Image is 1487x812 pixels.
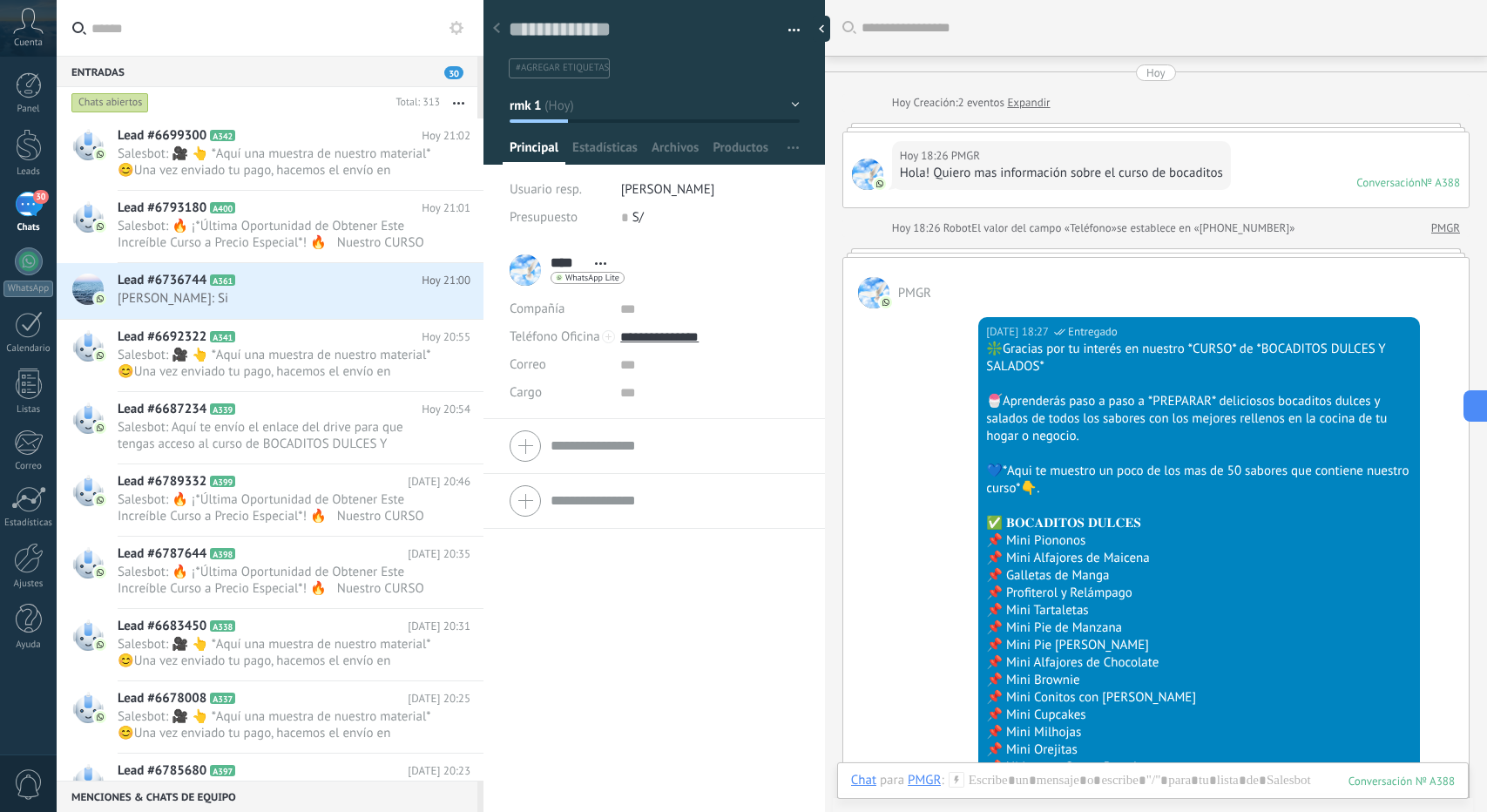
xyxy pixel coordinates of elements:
span: A361 [210,274,235,286]
div: Creación: [892,94,1051,112]
div: Ayuda [3,639,54,651]
a: Lead #6736744 A361 Hoy 21:00 [PERSON_NAME]: Si [57,263,483,319]
span: Lead #6678008 [118,690,206,707]
img: com.amocrm.amocrmwa.svg [874,178,886,190]
div: Leads [3,166,54,178]
div: 📌 Mini Pie de Manzana [986,619,1412,637]
span: Hoy 21:01 [422,200,470,217]
span: Hoy 21:02 [422,127,470,145]
a: Lead #6793180 A400 Hoy 21:01 Salesbot: 🔥 ¡*Última Oportunidad de Obtener Este Increíble Curso a P... [57,191,483,262]
span: [PERSON_NAME]: Si [118,290,437,307]
span: Lead #6787644 [118,545,206,563]
span: A339 [210,403,235,415]
span: 30 [444,66,463,79]
img: com.amocrm.amocrmwa.svg [94,711,106,723]
a: Lead #6699300 A342 Hoy 21:02 Salesbot: 🎥 👆 *Aquí una muestra de nuestro material* 😊Una vez enviad... [57,118,483,190]
span: Lead #6785680 [118,762,206,780]
span: Lead #6789332 [118,473,206,491]
span: A338 [210,620,235,632]
a: Lead #6692322 A341 Hoy 20:55 Salesbot: 🎥 👆 *Aquí una muestra de nuestro material* 😊Una vez enviad... [57,320,483,391]
span: Correo [510,356,546,373]
img: com.amocrm.amocrmwa.svg [94,494,106,506]
div: Hoy [892,94,914,112]
div: Total: 313 [389,94,440,112]
span: Lead #6687234 [118,401,206,418]
span: Salesbot: 🔥 ¡*Última Oportunidad de Obtener Este Increíble Curso a Precio Especial*! 🔥 Nuestro CU... [118,218,437,251]
div: 📌 Mini Brownie [986,672,1412,689]
button: Correo [510,351,546,379]
span: PMGR [898,285,931,301]
span: 30 [33,190,48,204]
div: 📌 Mini Orejitas [986,741,1412,759]
span: Salesbot: 🎥 👆 *Aquí una muestra de nuestro material* 😊Una vez enviado tu pago, hacemos el envío e... [118,636,437,669]
div: 🍧Aprenderás paso a paso a *PREPARAR* deliciosos bocaditos dulces y salados de todos los sabores c... [986,393,1412,445]
span: [DATE] 20:35 [408,545,470,563]
div: 📌 Mini Piononos [986,532,1412,550]
span: A397 [210,765,235,776]
div: Calendario [3,343,54,355]
span: El valor del campo «Teléfono» [971,220,1117,237]
span: #agregar etiquetas [516,62,609,74]
span: Salesbot: 🎥 👆 *Aquí una muestra de nuestro material* 😊Una vez enviado tu pago, hacemos el envío e... [118,347,437,380]
div: ✅ 𝐁𝐎𝐂𝐀𝐃𝐈𝐓𝐎𝐒 𝐃𝐔𝐋𝐂𝐄𝐒 [986,515,1412,532]
div: WhatsApp [3,281,53,297]
a: Lead #6678008 A337 [DATE] 20:25 Salesbot: 🎥 👆 *Aquí una muestra de nuestro material* 😊Una vez env... [57,681,483,753]
span: para [880,772,904,789]
span: Usuario resp. [510,181,582,198]
span: Presupuesto [510,209,578,226]
a: Lead #6787644 A398 [DATE] 20:35 Salesbot: 🔥 ¡*Última Oportunidad de Obtener Este Increíble Curso ... [57,537,483,608]
div: Cargo [510,379,607,407]
div: 📌 Mini Alfajores de Maicena [986,550,1412,567]
span: Lead #6699300 [118,127,206,145]
span: 2 eventos [957,94,1004,112]
span: A337 [210,693,235,704]
span: PMGR [951,147,980,165]
span: Estadísticas [572,139,638,165]
a: PMGR [1431,220,1460,237]
span: [DATE] 20:31 [408,618,470,635]
div: 📌 Mini Milhojas [986,724,1412,741]
span: [DATE] 20:46 [408,473,470,491]
div: ❇️Gracias por tu interés en nuestro *CURSO* de *BOCADITOS DULCES Y SALADOS* [986,341,1412,376]
span: Lead #6793180 [118,200,206,217]
span: Lead #6683450 [118,618,206,635]
div: Chats abiertos [71,92,149,113]
span: Lead #6736744 [118,272,206,289]
span: A399 [210,476,235,487]
span: PMGR [852,159,883,190]
span: [PERSON_NAME] [621,181,715,198]
div: № A388 [1421,175,1460,190]
div: 📌 Mini Conitos con [PERSON_NAME] [986,689,1412,707]
a: Lead #6683450 A338 [DATE] 20:31 Salesbot: 🎥 👆 *Aquí una muestra de nuestro material* 😊Una vez env... [57,609,483,680]
span: Teléfono Oficina [510,328,600,345]
img: com.amocrm.amocrmwa.svg [94,422,106,434]
div: Panel [3,104,54,115]
span: Cuenta [14,37,43,49]
span: [DATE] 20:23 [408,762,470,780]
div: [DATE] 18:27 [986,323,1051,341]
span: Salesbot: 🔥 ¡*Última Oportunidad de Obtener Este Increíble Curso a Precio Especial*! 🔥 Nuestro CU... [118,491,437,524]
span: Salesbot: 🔥 ¡*Última Oportunidad de Obtener Este Increíble Curso a Precio Especial*! 🔥 Nuestro CU... [118,564,437,597]
a: Expandir [1007,94,1050,112]
a: Lead #6789332 A399 [DATE] 20:46 Salesbot: 🔥 ¡*Última Oportunidad de Obtener Este Increíble Curso ... [57,464,483,536]
img: com.amocrm.amocrmwa.svg [94,220,106,233]
div: 388 [1348,774,1455,788]
div: Listas [3,404,54,416]
span: Salesbot: 🎥 👆 *Aquí una muestra de nuestro material* 😊Una vez enviado tu pago, hacemos el envío e... [118,145,437,179]
span: Salesbot: Aquí te envío el enlace del drive para que tengas acceso al curso de BOCADITOS DULCES Y... [118,419,437,452]
div: Hoy 18:26 [900,147,951,165]
span: Principal [510,139,558,165]
span: A341 [210,331,235,342]
div: Chats [3,222,54,233]
div: Estadísticas [3,518,54,529]
span: Cargo [510,386,542,399]
span: S/ [632,209,644,226]
div: Ajustes [3,579,54,590]
div: Compañía [510,295,607,323]
span: A400 [210,202,235,213]
div: 📌 Galletas de Manga [986,567,1412,585]
span: : [941,772,943,789]
span: A398 [210,548,235,559]
div: Hoy 18:26 [892,220,943,237]
div: Correo [3,461,54,472]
